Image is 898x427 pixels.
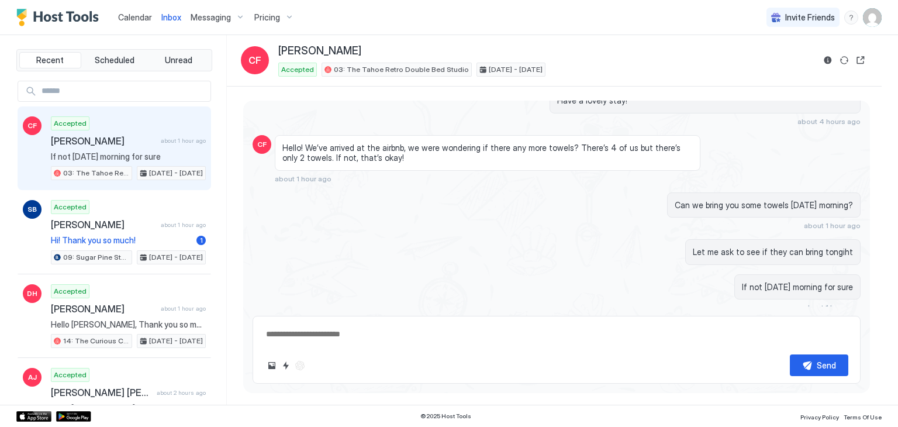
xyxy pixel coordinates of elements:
span: [PERSON_NAME] [51,135,156,147]
span: DH [27,288,37,299]
span: about 1 hour ago [161,137,206,144]
span: Recent [36,55,64,66]
span: CF [27,120,37,131]
span: 14: The Curious Cub Pet Friendly Studio [63,336,129,346]
span: CF [248,53,261,67]
span: CF [257,139,267,150]
button: Reservation information [821,53,835,67]
span: © 2025 Host Tools [420,412,471,420]
span: about 1 hour ago [804,303,861,312]
span: [PERSON_NAME] [51,303,156,315]
span: Terms Of Use [844,414,882,421]
div: Send [817,359,836,371]
span: Scheduled [95,55,134,66]
button: Open reservation [854,53,868,67]
span: Unread [165,55,192,66]
span: Inbox [161,12,181,22]
button: Send [790,354,848,376]
span: Let me ask to see if they can bring tongiht [693,247,853,257]
span: Accepted [54,370,87,380]
span: AJ [28,372,37,383]
div: User profile [863,8,882,27]
button: Sync reservation [837,53,851,67]
span: about 1 hour ago [161,305,206,312]
span: about 1 hour ago [161,221,206,229]
span: Hello [PERSON_NAME], Thank you so much for your booking! We'll send the check-in instructions [DA... [51,403,206,414]
span: [DATE] - [DATE] [149,252,203,263]
span: Messaging [191,12,231,23]
span: 09: Sugar Pine Studio at [GEOGRAPHIC_DATA] [63,252,129,263]
span: [DATE] - [DATE] [149,336,203,346]
span: 03: The Tahoe Retro Double Bed Studio [334,64,469,75]
span: Accepted [54,202,87,212]
div: tab-group [16,49,212,71]
span: [DATE] - [DATE] [149,168,203,178]
span: [PERSON_NAME] [278,44,361,58]
span: If not [DATE] morning for sure [742,282,853,292]
button: Quick reply [279,359,293,373]
span: Calendar [118,12,152,22]
a: Calendar [118,11,152,23]
button: Unread [147,52,209,68]
span: Accepted [54,286,87,297]
input: Input Field [37,81,210,101]
span: [DATE] - [DATE] [489,64,543,75]
span: [PERSON_NAME] [51,219,156,230]
span: Can we bring you some towels [DATE] morning? [675,200,853,211]
span: about 1 hour ago [804,221,861,230]
a: Inbox [161,11,181,23]
span: If not [DATE] morning for sure [51,151,206,162]
div: menu [844,11,858,25]
span: Privacy Policy [800,414,839,421]
span: about 4 hours ago [797,117,861,126]
span: Pricing [254,12,280,23]
a: Host Tools Logo [16,9,104,26]
button: Upload image [265,359,279,373]
span: Invite Friends [785,12,835,23]
span: 03: The Tahoe Retro Double Bed Studio [63,168,129,178]
span: Hello! We’ve arrived at the airbnb, we were wondering if there any more towels? There’s 4 of us b... [282,143,693,163]
span: Hello [PERSON_NAME], Thank you so much for your booking! We'll send the check-in instructions on ... [51,319,206,330]
button: Scheduled [84,52,146,68]
span: SB [27,204,37,215]
span: Accepted [54,118,87,129]
a: Google Play Store [56,411,91,422]
span: Accepted [281,64,314,75]
span: Hi! Thank you so much! [51,235,192,246]
span: about 1 hour ago [275,174,331,183]
button: Recent [19,52,81,68]
a: Terms Of Use [844,410,882,422]
a: App Store [16,411,51,422]
span: about 2 hours ago [157,389,206,397]
a: Privacy Policy [800,410,839,422]
span: [PERSON_NAME] [PERSON_NAME] [51,387,152,398]
span: 1 [200,236,203,245]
